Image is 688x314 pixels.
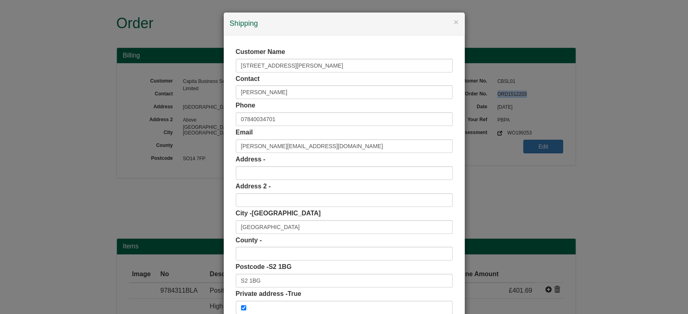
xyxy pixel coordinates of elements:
[236,236,262,245] label: County -
[252,210,321,217] span: [GEOGRAPHIC_DATA]
[236,182,271,191] label: Address 2 -
[236,209,321,218] label: City -
[268,263,291,270] span: S2 1BG
[236,101,256,110] label: Phone
[230,19,459,29] h4: Shipping
[236,74,260,84] label: Contact
[236,289,301,299] label: Private address -
[287,290,301,297] span: True
[236,155,266,164] label: Address -
[236,128,253,137] label: Email
[236,262,292,272] label: Postcode -
[453,18,458,26] button: ×
[236,48,285,57] label: Customer Name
